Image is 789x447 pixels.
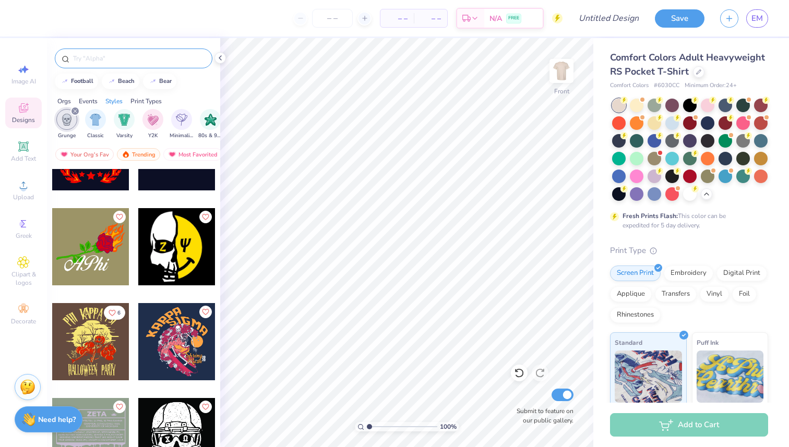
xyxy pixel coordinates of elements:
img: Minimalist Image [176,114,187,126]
div: Print Types [130,96,162,106]
span: Greek [16,232,32,240]
span: Puff Ink [697,337,719,348]
div: football [71,78,93,84]
div: Most Favorited [163,148,222,161]
img: Classic Image [90,114,102,126]
button: Save [655,9,704,28]
div: Orgs [57,96,71,106]
span: Y2K [148,132,158,140]
div: Your Org's Fav [55,148,114,161]
strong: Fresh Prints Flash: [623,212,678,220]
a: EM [746,9,768,28]
div: This color can be expedited for 5 day delivery. [623,211,751,230]
span: Grunge [58,132,76,140]
span: Standard [615,337,642,348]
div: bear [159,78,172,84]
div: Events [79,96,98,106]
button: filter button [85,109,106,140]
button: football [55,74,98,89]
div: Embroidery [664,265,713,281]
div: filter for 80s & 90s [198,109,222,140]
img: Y2K Image [147,114,159,126]
span: – – [420,13,441,24]
img: most_fav.gif [168,151,176,158]
span: N/A [489,13,502,24]
span: EM [751,13,763,25]
div: Styles [105,96,123,106]
span: 80s & 90s [198,132,222,140]
span: # 6030CC [654,81,679,90]
img: Standard [615,351,682,403]
span: Minimalist [170,132,194,140]
img: Puff Ink [697,351,764,403]
button: Like [104,306,125,320]
button: Like [113,401,126,413]
span: Minimum Order: 24 + [685,81,737,90]
div: filter for Minimalist [170,109,194,140]
input: – – [312,9,353,28]
div: Trending [117,148,160,161]
img: trending.gif [122,151,130,158]
div: filter for Classic [85,109,106,140]
div: Vinyl [700,286,729,302]
span: Designs [12,116,35,124]
span: FREE [508,15,519,22]
span: Upload [13,193,34,201]
div: Screen Print [610,265,661,281]
span: Decorate [11,317,36,325]
strong: Need help? [38,415,76,425]
img: Grunge Image [61,114,73,126]
div: Digital Print [716,265,767,281]
input: Try "Alpha" [72,53,206,64]
button: filter button [114,109,135,140]
button: Like [113,211,126,223]
input: Untitled Design [570,8,647,29]
button: filter button [142,109,163,140]
div: filter for Y2K [142,109,163,140]
span: Clipart & logos [5,270,42,287]
div: Foil [732,286,757,302]
div: Front [554,87,569,96]
span: Varsity [116,132,133,140]
div: Applique [610,286,652,302]
div: Rhinestones [610,307,661,323]
button: filter button [198,109,222,140]
button: Like [199,401,212,413]
button: filter button [56,109,77,140]
div: Transfers [655,286,697,302]
img: Front [551,61,572,81]
img: most_fav.gif [60,151,68,158]
span: Add Text [11,154,36,163]
span: Comfort Colors [610,81,649,90]
button: bear [143,74,176,89]
span: – – [387,13,408,24]
button: filter button [170,109,194,140]
button: beach [102,74,139,89]
label: Submit to feature on our public gallery. [511,406,573,425]
div: filter for Grunge [56,109,77,140]
img: trend_line.gif [107,78,116,84]
span: 6 [117,310,121,316]
span: 100 % [440,422,457,431]
span: Comfort Colors Adult Heavyweight RS Pocket T-Shirt [610,51,765,78]
img: trend_line.gif [61,78,69,84]
div: Print Type [610,245,768,257]
span: Classic [87,132,104,140]
div: beach [118,78,135,84]
div: filter for Varsity [114,109,135,140]
img: Varsity Image [118,114,130,126]
button: Like [199,211,212,223]
span: Image AI [11,77,36,86]
button: Like [199,306,212,318]
img: trend_line.gif [149,78,157,84]
img: 80s & 90s Image [205,114,217,126]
